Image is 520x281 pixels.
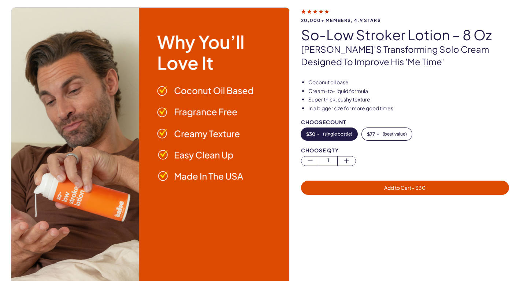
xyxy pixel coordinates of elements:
span: Add to Cart [384,184,426,191]
span: $ 77 [367,132,375,137]
button: Add to Cart - $30 [301,181,509,195]
span: - $ 30 [411,184,426,191]
div: Choose Count [301,119,509,125]
button: - [301,128,357,140]
span: 20,000+ members, 4.9 stars [301,18,509,23]
li: Coconut oil base [308,79,509,86]
h1: So-Low Stroker Lotion – 8 oz [301,27,509,42]
span: $ 30 [306,132,315,137]
p: [PERSON_NAME]'s transforming solo cream designed to improve his 'me time' [301,43,509,68]
a: 20,000+ members, 4.9 stars [301,8,509,23]
span: 1 [319,156,337,165]
button: - [362,128,412,140]
li: Cream-to-liquid formula [308,88,509,95]
span: ( best value ) [383,132,407,137]
li: Super thick, cushy texture [308,96,509,103]
li: In a bigger size for more good times [308,105,509,112]
div: Choose Qty [301,148,509,153]
span: ( single bottle ) [323,132,352,137]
